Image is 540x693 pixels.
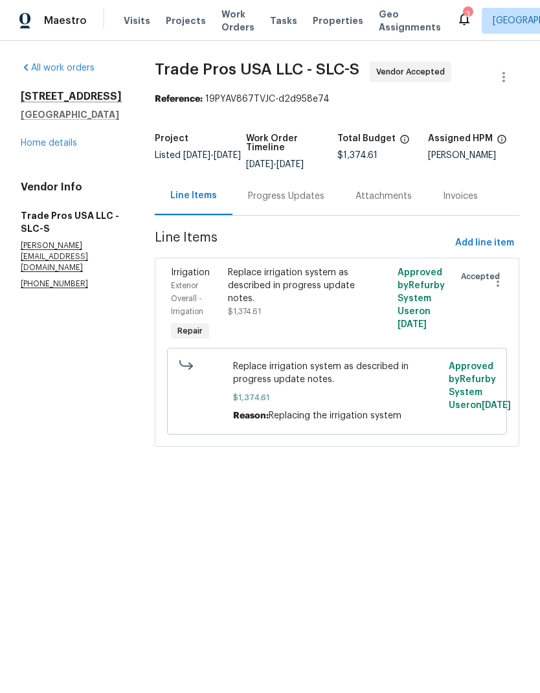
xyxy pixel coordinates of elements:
a: All work orders [21,63,95,73]
h5: Total Budget [337,134,396,143]
div: Line Items [170,189,217,202]
span: Accepted [461,270,505,283]
span: Line Items [155,231,450,255]
h5: Trade Pros USA LLC - SLC-S [21,209,124,235]
h5: Work Order Timeline [246,134,337,152]
span: Visits [124,14,150,27]
h5: Assigned HPM [428,134,493,143]
span: Geo Assignments [379,8,441,34]
div: Attachments [355,190,412,203]
span: Irrigation [171,268,210,277]
span: Listed [155,151,241,160]
span: [DATE] [398,320,427,329]
div: 19PYAV867TVJC-d2d958e74 [155,93,519,106]
span: [DATE] [276,160,304,169]
span: Replace irrigation system as described in progress update notes. [233,360,441,386]
span: [DATE] [482,401,511,410]
span: Reason: [233,411,269,420]
button: Add line item [450,231,519,255]
span: $1,374.61 [233,391,441,404]
span: $1,374.61 [228,308,261,315]
span: Add line item [455,235,514,251]
span: Properties [313,14,363,27]
span: The total cost of line items that have been proposed by Opendoor. This sum includes line items th... [399,134,410,151]
span: Replacing the irrigation system [269,411,401,420]
h5: Project [155,134,188,143]
b: Reference: [155,95,203,104]
span: - [246,160,304,169]
span: Work Orders [221,8,254,34]
span: - [183,151,241,160]
span: Exterior Overall - Irrigation [171,282,203,315]
h4: Vendor Info [21,181,124,194]
span: Approved by Refurby System User on [398,268,445,329]
span: Maestro [44,14,87,27]
span: Vendor Accepted [376,65,450,78]
span: $1,374.61 [337,151,377,160]
span: Trade Pros USA LLC - SLC-S [155,62,359,77]
div: 3 [463,8,472,21]
span: Projects [166,14,206,27]
div: Replace irrigation system as described in progress update notes. [228,266,362,305]
div: Invoices [443,190,478,203]
a: Home details [21,139,77,148]
span: [DATE] [183,151,210,160]
div: Progress Updates [248,190,324,203]
span: Tasks [270,16,297,25]
span: [DATE] [246,160,273,169]
span: The hpm assigned to this work order. [497,134,507,151]
div: [PERSON_NAME] [428,151,519,160]
span: Approved by Refurby System User on [449,362,511,410]
span: [DATE] [214,151,241,160]
span: Repair [172,324,208,337]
